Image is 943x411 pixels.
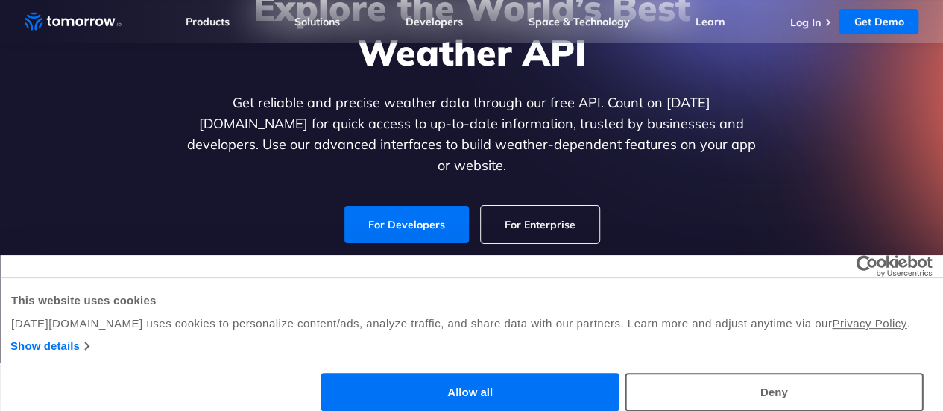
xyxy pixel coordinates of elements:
[11,315,932,333] div: [DATE][DOMAIN_NAME] uses cookies to personalize content/ads, analyze traffic, and share data with...
[406,15,463,28] a: Developers
[344,206,469,243] a: For Developers
[186,15,230,28] a: Products
[10,337,89,355] a: Show details
[696,15,725,28] a: Learn
[789,16,820,29] a: Log In
[625,373,923,411] button: Deny
[184,92,760,176] p: Get reliable and precise weather data through our free API. Count on [DATE][DOMAIN_NAME] for quic...
[294,15,340,28] a: Solutions
[11,292,932,310] div: This website uses cookies
[801,255,932,277] a: Usercentrics Cookiebot - opens in a new window
[839,9,918,34] a: Get Demo
[832,317,906,330] a: Privacy Policy
[529,15,630,28] a: Space & Technology
[25,10,122,33] a: Home link
[481,206,599,243] a: For Enterprise
[321,373,619,411] button: Allow all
